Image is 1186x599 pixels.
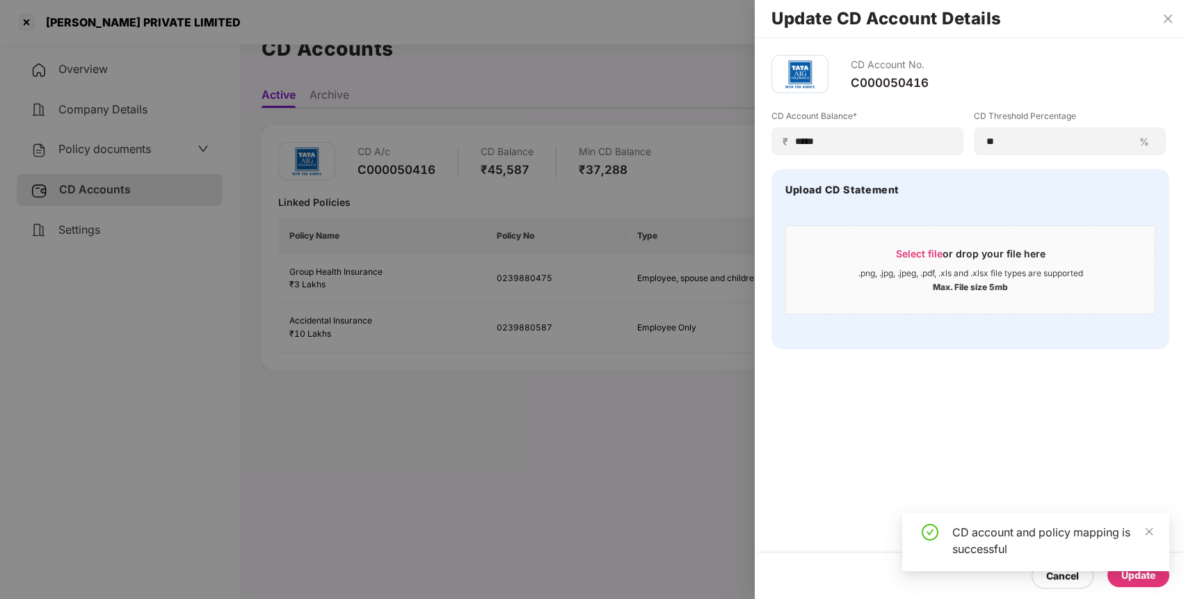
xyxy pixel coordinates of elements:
[771,11,1169,26] h2: Update CD Account Details
[1158,13,1178,25] button: Close
[974,110,1166,127] label: CD Threshold Percentage
[786,237,1155,303] span: Select fileor drop your file here.png, .jpg, .jpeg, .pdf, .xls and .xlsx file types are supported...
[851,55,929,75] div: CD Account No.
[779,54,821,95] img: tatag.png
[1144,527,1154,536] span: close
[785,183,899,197] h4: Upload CD Statement
[858,268,1083,279] div: .png, .jpg, .jpeg, .pdf, .xls and .xlsx file types are supported
[896,247,1045,268] div: or drop your file here
[933,279,1008,293] div: Max. File size 5mb
[783,135,794,148] span: ₹
[896,248,943,259] span: Select file
[1134,135,1155,148] span: %
[952,524,1153,557] div: CD account and policy mapping is successful
[851,75,929,90] div: C000050416
[922,524,938,541] span: check-circle
[1162,13,1173,24] span: close
[771,110,963,127] label: CD Account Balance*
